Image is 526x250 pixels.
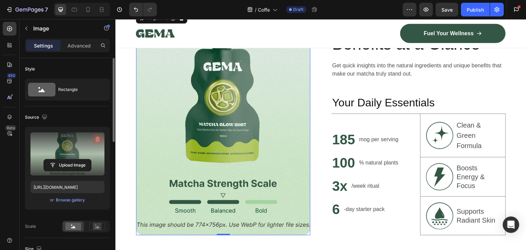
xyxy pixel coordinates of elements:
div: Scale [25,223,36,229]
p: Boosts Energy & Focus [341,144,384,171]
img: gempages_432750572815254551-f8d913f0-cefa-4fa2-af5d-f69fd6cc58ae.png [311,144,338,171]
div: Publish [467,6,484,13]
div: Open Intercom Messenger [503,216,519,233]
p: -day starter pack [228,186,269,194]
h2: Your Daily Essentials [216,76,390,92]
h2: 185 [216,111,240,130]
button: 7 [3,3,51,16]
p: Clean & Green Formula [341,101,384,132]
p: Supports Radiant Skin [341,188,384,206]
p: Image [33,24,91,32]
p: Settings [34,42,53,49]
button: Upload Image [43,159,91,171]
h2: 100 [216,134,240,153]
button: Save [436,3,458,16]
h2: 3x [216,157,233,176]
div: Undo/Redo [129,3,157,16]
p: 7 [45,5,48,14]
span: Draft [293,6,303,13]
div: Browse gallery [56,197,85,203]
h2: 6 [216,181,225,200]
iframe: Design area [115,19,526,250]
div: Source [25,113,49,122]
span: Coffe [258,6,270,13]
span: or [50,196,54,204]
p: /week ritual [236,163,264,171]
p: Get quick insights into the natural ingredients and unique benefits that make our matcha truly st... [217,42,390,59]
div: Rectangle [58,82,100,97]
span: Save [441,7,453,13]
span: / [255,6,256,13]
div: Beta [5,125,16,131]
button: Publish [461,3,490,16]
div: Style [25,66,35,72]
button: Browse gallery [55,197,85,203]
input: https://example.com/image.jpg [30,181,104,193]
p: Advanced [67,42,91,49]
div: 450 [7,73,16,78]
img: gempages_432750572815254551-d37f1845-2fa7-44f9-bff0-8dab316a9ee3.png [311,103,338,130]
p: mog per serving [244,116,283,124]
p: % natural plants [244,140,283,148]
img: gempages_432750572815254551-02de95df-4361-456d-9244-174b694b3f64.png [311,183,338,210]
